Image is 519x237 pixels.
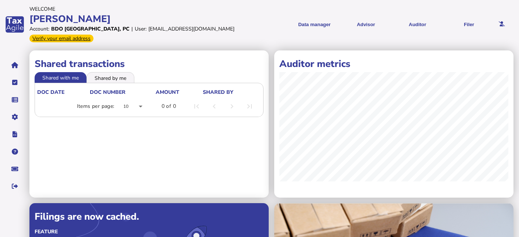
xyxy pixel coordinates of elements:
h1: Shared transactions [35,57,264,70]
button: Manage settings [7,109,22,125]
button: Auditor [394,15,441,33]
div: Amount [156,89,202,96]
div: User: [135,25,146,32]
div: shared by [203,89,260,96]
div: doc number [90,89,126,96]
li: Shared with me [35,72,86,82]
div: [EMAIL_ADDRESS][DOMAIN_NAME] [148,25,234,32]
div: Verify your email address [29,35,93,42]
div: Account: [29,25,49,32]
button: Sign out [7,178,22,194]
div: 0 of 0 [162,103,176,110]
button: Raise a support ticket [7,161,22,177]
button: Home [7,57,22,73]
button: Filer [446,15,492,33]
div: shared by [203,89,233,96]
div: doc date [37,89,64,96]
i: Email needs to be verified [499,22,505,26]
button: Shows a dropdown of Data manager options [291,15,338,33]
h1: Auditor metrics [279,57,508,70]
div: Feature [35,228,264,235]
div: | [131,25,133,32]
div: doc date [37,89,89,96]
div: [PERSON_NAME] [29,13,259,25]
div: Amount [156,89,179,96]
button: Tasks [7,75,22,90]
button: Help pages [7,144,22,159]
div: Filings are now cached. [35,210,264,223]
menu: navigate products [263,15,492,33]
button: Data manager [7,92,22,107]
div: BDO [GEOGRAPHIC_DATA], PC [51,25,130,32]
li: Shared by me [86,72,134,82]
div: Welcome [29,6,259,13]
div: doc number [90,89,155,96]
button: Developer hub links [7,127,22,142]
div: Items per page: [77,103,114,110]
button: Shows a dropdown of VAT Advisor options [343,15,389,33]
